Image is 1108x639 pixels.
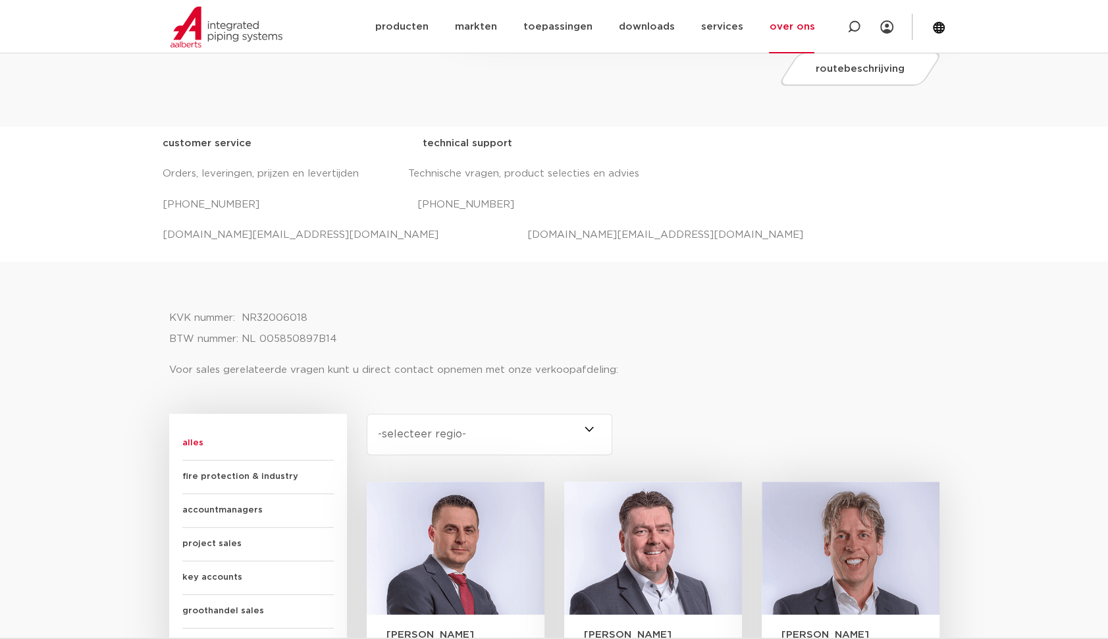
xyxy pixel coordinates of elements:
[182,528,334,561] span: project sales
[169,360,939,381] p: Voor sales gerelateerde vragen kunt u direct contact opnemen met onze verkoopafdeling:
[182,494,334,528] span: accountmanagers
[163,138,512,148] strong: customer service technical support
[182,595,334,628] span: groothandel sales
[163,194,946,215] p: [PHONE_NUMBER] [PHONE_NUMBER]
[182,460,334,494] span: fire protection & industry
[816,64,905,74] span: routebeschrijving
[169,308,939,350] p: KVK nummer: NR32006018 BTW nummer: NL 005850897B14
[163,163,946,184] p: Orders, leveringen, prijzen en levertijden Technische vragen, product selecties en advies
[778,52,943,86] a: routebeschrijving
[182,561,334,595] span: key accounts
[182,427,334,460] span: alles
[163,225,946,246] p: [DOMAIN_NAME][EMAIL_ADDRESS][DOMAIN_NAME] [DOMAIN_NAME][EMAIL_ADDRESS][DOMAIN_NAME]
